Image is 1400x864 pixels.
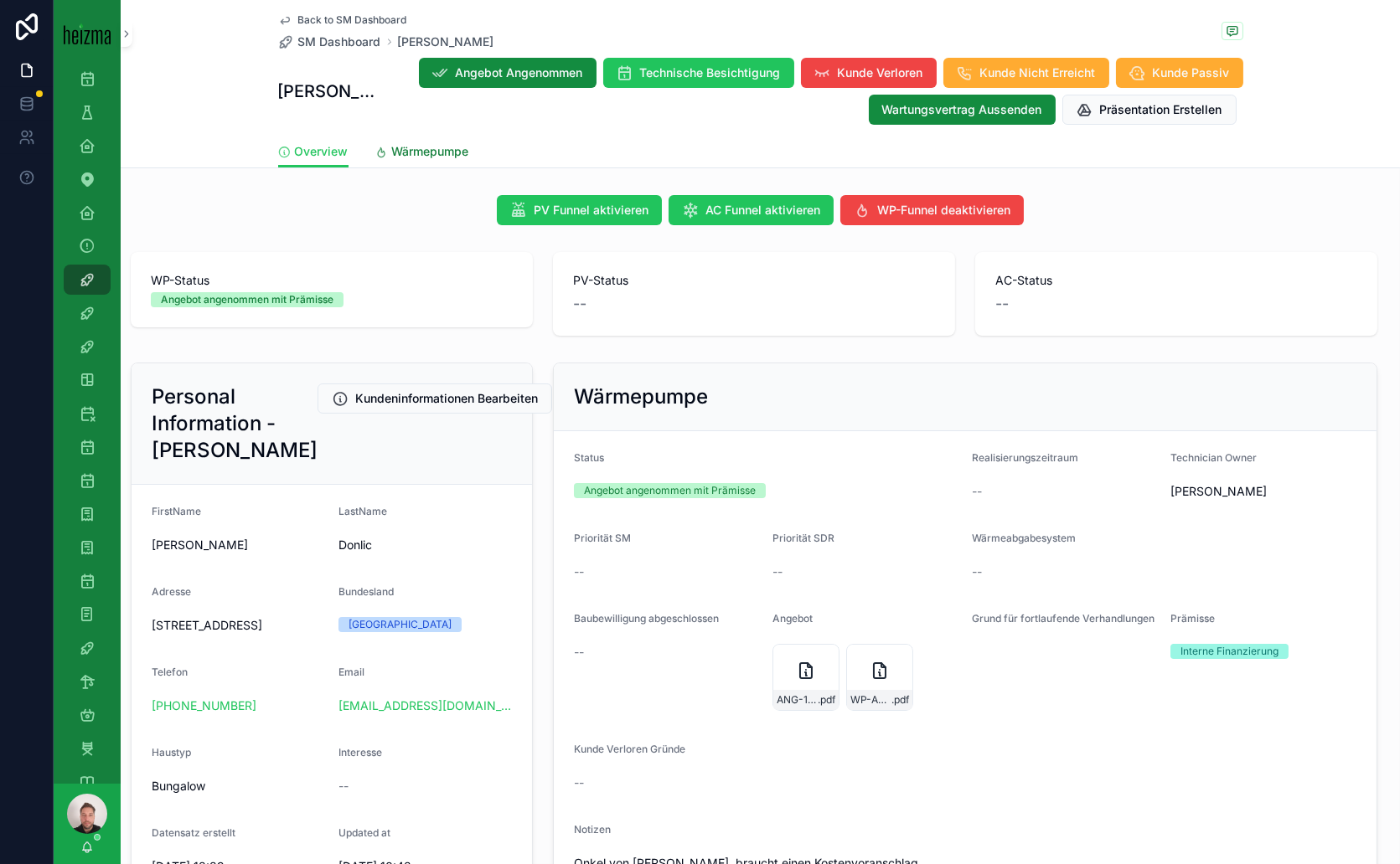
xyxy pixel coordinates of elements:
[295,143,349,160] span: Overview
[278,136,349,168] a: Overview
[574,774,584,791] span: --
[338,826,390,839] span: Updated at
[972,483,982,500] span: --
[338,666,364,678] span: Email
[456,64,583,81] span: Angebot Angenommen
[777,693,818,707] span: ANG-11900-Donlic-2025-07-23
[995,272,1357,289] span: AC-Status
[278,13,407,27] a: Back to SM Dashboard
[338,697,512,714] a: [EMAIL_ADDRESS][DOMAIN_NAME]
[574,532,631,544] span: Priorität SM
[355,390,538,407] span: Kundeninformationen Bearbeiten
[318,383,552,414] button: Kundeninformationen Bearbeiten
[818,693,835,707] span: .pdf
[392,143,469,160] span: Wärmepumpe
[574,563,584,580] span: --
[972,532,1076,544] span: Wärmeabgabesystem
[152,697,256,714] a: [PHONE_NUMBER]
[705,202,820,219] span: AC Funnel aktivieren
[497,195,662,225] button: PV Funnel aktivieren
[801,58,937,88] button: Kunde Verloren
[772,563,783,580] span: --
[152,746,191,759] span: Haustyp
[1170,451,1257,464] span: Technician Owner
[573,272,935,289] span: PV-Status
[772,612,813,625] span: Angebot
[419,58,597,88] button: Angebot Angenommen
[1100,101,1222,118] span: Präsentation Erstellen
[338,505,387,517] span: LastName
[338,537,512,553] span: Donlic
[603,58,794,88] button: Technische Besichtigung
[152,383,318,464] h2: Personal Information - [PERSON_NAME]
[838,64,923,81] span: Kunde Verloren
[1170,483,1267,500] span: [PERSON_NAME]
[152,537,325,553] span: [PERSON_NAME]
[1180,644,1279,659] div: Interne Finanzierung
[850,693,891,707] span: WP-ANG-11889-Donlic-2025-07-22
[1116,58,1243,88] button: Kunde Passiv
[574,383,708,410] h2: Wärmepumpe
[891,693,909,707] span: .pdf
[640,64,781,81] span: Technische Besichtigung
[349,617,452,632] div: [GEOGRAPHIC_DATA]
[534,202,648,219] span: PV Funnel aktivieren
[151,272,513,289] span: WP-Status
[375,136,469,170] a: Wärmepumpe
[298,13,407,27] span: Back to SM Dashboard
[995,292,1009,316] span: --
[574,451,604,464] span: Status
[980,64,1096,81] span: Kunde Nicht Erreicht
[584,483,756,498] div: Angebot angenommen mit Prämisse
[338,746,382,759] span: Interesse
[669,195,834,225] button: AC Funnel aktivieren
[152,585,191,598] span: Adresse
[1153,64,1230,81] span: Kunde Passiv
[64,23,111,44] img: App logo
[840,195,1024,225] button: WP-Funnel deaktivieren
[869,95,1056,125] button: Wartungsvertrag Aussenden
[573,292,586,316] span: --
[152,778,325,795] span: Bungalow
[574,823,611,836] span: Notizen
[882,101,1042,118] span: Wartungsvertrag Aussenden
[152,826,235,839] span: Datensatz erstellt
[398,33,494,50] a: [PERSON_NAME]
[298,33,381,50] span: SM Dashboard
[574,743,685,755] span: Kunde Verloren Gründe
[152,666,188,678] span: Telefon
[338,585,394,598] span: Bundesland
[574,612,719,625] span: Baubewilligung abgeschlossen
[161,292,333,307] div: Angebot angenommen mit Prämisse
[877,202,1010,219] span: WP-Funnel deaktivieren
[943,58,1109,88] button: Kunde Nicht Erreicht
[772,532,834,544] span: Priorität SDR
[152,617,325,634] span: [STREET_ADDRESS]
[972,451,1078,464] span: Realisierungszeitraum
[1170,612,1215,625] span: Prämisse
[278,80,375,103] h1: [PERSON_NAME]
[54,67,121,784] div: scrollable content
[152,505,201,517] span: FirstName
[338,778,349,795] span: --
[972,563,982,580] span: --
[574,644,584,661] span: --
[278,33,381,50] a: SM Dashboard
[1062,95,1237,125] button: Präsentation Erstellen
[972,612,1155,625] span: Grund für fortlaufende Verhandlungen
